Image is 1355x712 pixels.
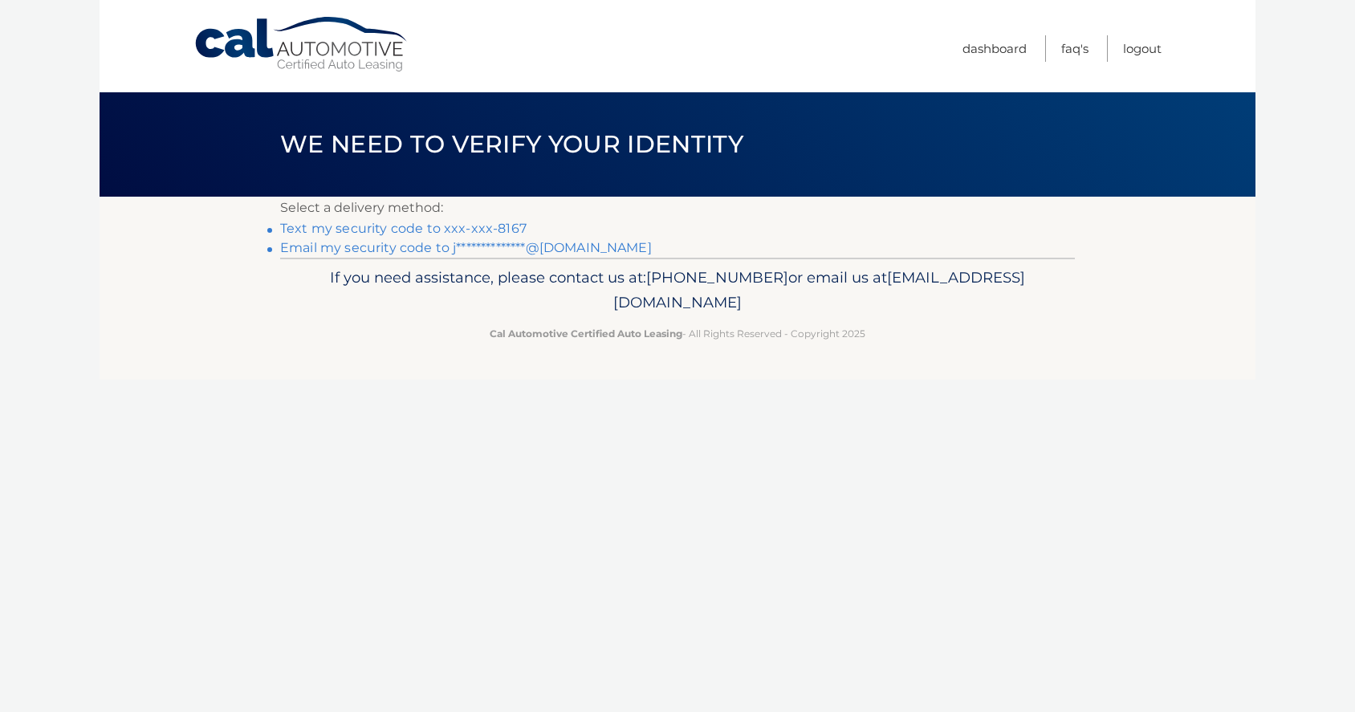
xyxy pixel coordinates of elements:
strong: Cal Automotive Certified Auto Leasing [490,328,682,340]
a: Dashboard [962,35,1027,62]
span: [PHONE_NUMBER] [646,268,788,287]
a: FAQ's [1061,35,1088,62]
p: Select a delivery method: [280,197,1075,219]
p: - All Rights Reserved - Copyright 2025 [291,325,1064,342]
a: Logout [1123,35,1162,62]
a: Cal Automotive [193,16,410,73]
span: We need to verify your identity [280,129,743,159]
p: If you need assistance, please contact us at: or email us at [291,265,1064,316]
a: Text my security code to xxx-xxx-8167 [280,221,527,236]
